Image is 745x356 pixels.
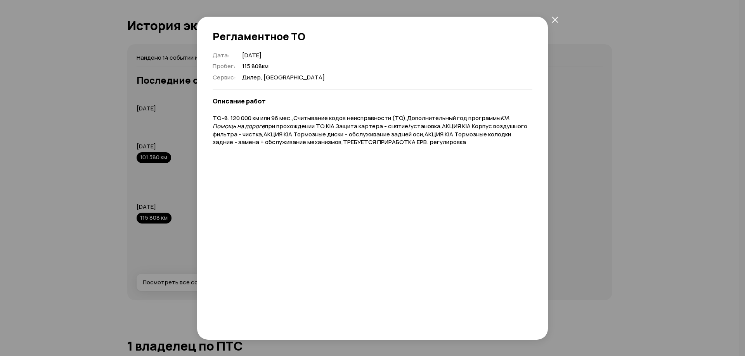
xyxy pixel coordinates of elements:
[242,52,325,60] span: [DATE]
[213,114,532,146] p: TO-8. 120 000 км или 96 мес.,Считывание кодов неисправности (ТО),Дополнительный год программы при...
[213,97,532,105] h5: Описание работ
[242,74,325,82] span: Дилер, [GEOGRAPHIC_DATA]
[213,62,236,70] span: Пробег :
[242,62,325,71] span: 115 808 км
[548,13,562,27] button: закрыть
[213,73,236,81] span: Сервис :
[213,114,509,130] em: KIA Помощь на дороге
[213,51,230,59] span: Дата :
[213,31,532,42] h2: Регламентное ТО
